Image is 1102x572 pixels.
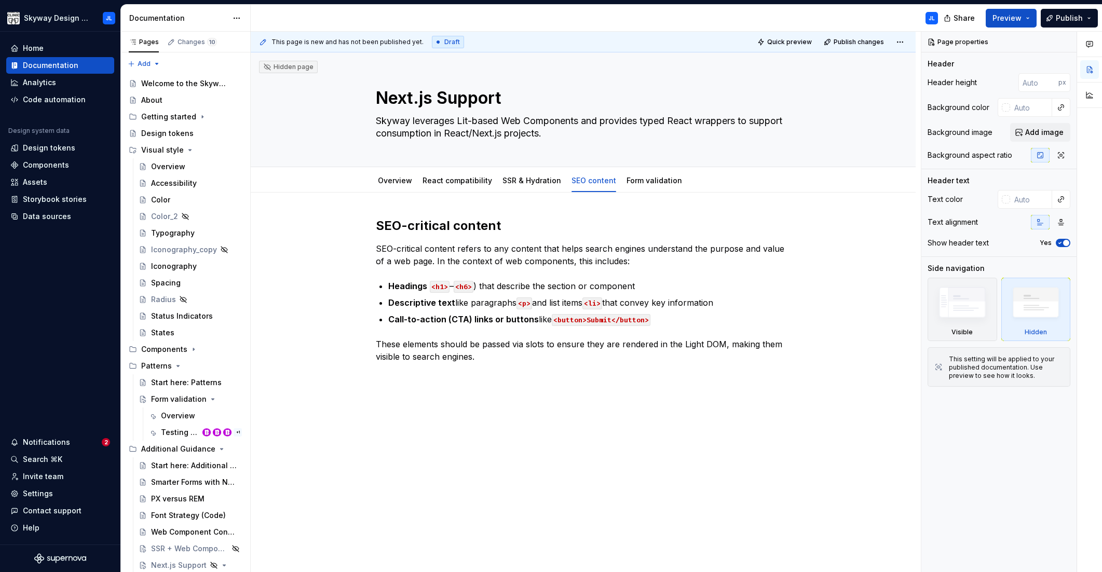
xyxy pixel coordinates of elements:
[141,444,215,454] div: Additional Guidance
[23,94,86,105] div: Code automation
[938,9,982,28] button: Share
[141,128,194,139] div: Design tokens
[151,377,222,388] div: Start here: Patterns
[134,258,246,275] a: Iconography
[161,411,195,421] div: Overview
[567,169,620,191] div: SEO content
[928,102,989,113] div: Background color
[141,112,196,122] div: Getting started
[928,263,985,274] div: Side navigation
[1010,190,1052,209] input: Auto
[151,195,170,205] div: Color
[6,191,114,208] a: Storybook stories
[6,40,114,57] a: Home
[151,294,176,305] div: Radius
[134,391,246,407] a: Form validation
[141,145,184,155] div: Visual style
[134,241,246,258] a: Iconography_copy
[125,125,246,142] a: Design tokens
[6,468,114,485] a: Invite team
[141,344,187,355] div: Components
[207,38,217,46] span: 10
[141,78,227,89] div: Welcome to the Skyway Design System!
[928,217,978,227] div: Text alignment
[423,176,492,185] a: React compatibility
[125,341,246,358] div: Components
[134,192,246,208] a: Color
[388,313,791,325] p: like
[1025,328,1047,336] div: Hidden
[151,228,195,238] div: Typography
[102,438,110,446] span: 2
[125,57,164,71] button: Add
[134,291,246,308] a: Radius
[502,176,561,185] a: SSR & Hydration
[34,553,86,564] svg: Supernova Logo
[6,208,114,225] a: Data sources
[263,63,314,71] div: Hidden page
[1041,9,1098,28] button: Publish
[929,14,935,22] div: JL
[572,176,616,185] a: SEO content
[202,428,211,437] img: Bobby Davis
[23,160,69,170] div: Components
[430,281,450,293] code: <h1>
[928,59,954,69] div: Header
[234,428,242,437] div: + 1
[151,460,237,471] div: Start here: Additional Guidance
[388,281,427,291] strong: Headings
[134,225,246,241] a: Typography
[125,75,246,92] a: Welcome to the Skyway Design System!
[151,311,213,321] div: Status Indicators
[134,507,246,524] a: Font Strategy (Code)
[134,457,246,474] a: Start here: Additional Guidance
[767,38,812,46] span: Quick preview
[213,428,221,437] img: Bobby Davis
[23,194,87,205] div: Storybook stories
[378,176,412,185] a: Overview
[151,494,205,504] div: PX versus REM
[223,428,232,437] img: Bobby Davis
[1025,127,1064,138] span: Add image
[821,35,889,49] button: Publish changes
[141,95,162,105] div: About
[151,244,217,255] div: Iconography_copy
[6,91,114,108] a: Code automation
[125,108,246,125] div: Getting started
[134,540,246,557] a: SSR + Web Components
[928,194,963,205] div: Text color
[141,361,172,371] div: Patterns
[125,358,246,374] div: Patterns
[151,527,237,537] div: Web Component Console Errors
[23,177,47,187] div: Assets
[1018,73,1058,92] input: Auto
[582,297,602,309] code: <li>
[23,523,39,533] div: Help
[134,175,246,192] a: Accessibility
[23,77,56,88] div: Analytics
[6,74,114,91] a: Analytics
[6,485,114,502] a: Settings
[129,13,227,23] div: Documentation
[151,394,207,404] div: Form validation
[388,280,791,292] p: – ) that describe the section or component
[1058,78,1066,87] p: px
[134,491,246,507] a: PX versus REM
[834,38,884,46] span: Publish changes
[6,57,114,74] a: Documentation
[1010,123,1070,142] button: Add image
[23,437,70,447] div: Notifications
[23,43,44,53] div: Home
[374,113,789,142] textarea: Skyway leverages Lit-based Web Components and provides typed React wrappers to support consumptio...
[376,338,791,363] p: These elements should be passed via slots to ensure they are rendered in the Light DOM, making th...
[418,169,496,191] div: React compatibility
[151,161,185,172] div: Overview
[928,278,997,341] div: Visible
[552,314,650,326] code: <button>Submit</button>
[151,278,181,288] div: Spacing
[151,477,237,487] div: Smarter Forms with Native Validation APIs
[24,13,90,23] div: Skyway Design System
[134,324,246,341] a: States
[622,169,686,191] div: Form validation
